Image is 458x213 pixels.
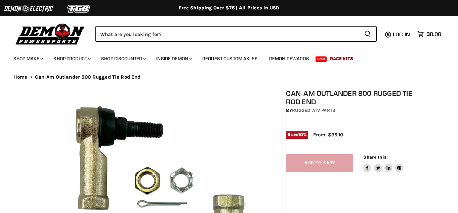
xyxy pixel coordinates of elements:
[286,107,415,114] div: by
[325,52,358,66] a: Race Kits
[13,74,28,80] a: Home
[96,52,150,66] a: Shop Discounted
[363,155,387,160] span: Share this:
[393,31,410,38] span: Log in
[13,22,87,46] img: Demon Powersports
[292,108,335,113] a: Rugged ATV Parts
[426,31,441,37] span: $0.00
[359,26,377,42] button: Search
[35,74,141,80] span: Can-Am Outlander 800 Rugged Tie Rod End
[390,31,414,37] a: Log in
[151,52,196,66] a: Inside Demon
[286,89,415,106] h1: Can-Am Outlander 800 Rugged Tie Rod End
[414,29,445,39] a: $0.00
[8,52,47,66] a: Shop Make
[95,26,377,42] form: Product
[363,154,403,172] aside: Share this:
[316,56,327,62] span: New!
[54,2,104,15] img: TGB Logo 2
[264,52,314,66] a: Demon Rewards
[298,132,303,137] span: 10
[197,52,263,66] a: Request Custom Axles
[286,131,308,138] span: Save %
[3,2,54,15] img: Demon Electric Logo 2
[95,26,359,42] input: Search
[48,52,95,66] a: Shop Product
[8,49,440,66] ul: Main menu
[313,132,343,138] span: From: $35.10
